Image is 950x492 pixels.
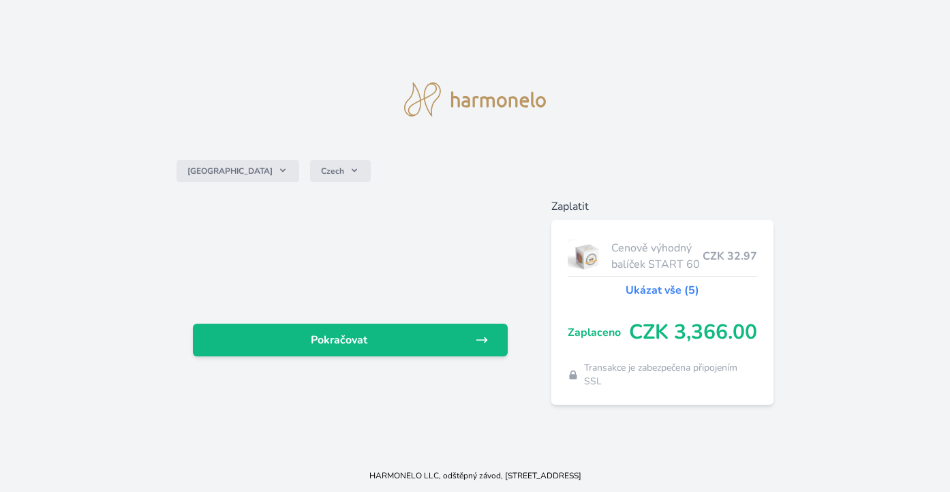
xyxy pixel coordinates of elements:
[177,160,299,182] button: [GEOGRAPHIC_DATA]
[551,198,773,215] h6: Zaplatit
[193,324,508,356] a: Pokračovat
[568,239,607,273] img: start.jpg
[204,332,475,348] span: Pokračovat
[321,166,344,176] span: Czech
[568,324,629,341] span: Zaplaceno
[187,166,273,176] span: [GEOGRAPHIC_DATA]
[404,82,546,117] img: logo.svg
[629,320,757,345] span: CZK 3,366.00
[584,361,757,388] span: Transakce je zabezpečena připojením SSL
[611,240,703,273] span: Cenově výhodný balíček START 60
[310,160,371,182] button: Czech
[703,248,757,264] span: CZK 32.97
[626,282,699,298] a: Ukázat vše (5)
